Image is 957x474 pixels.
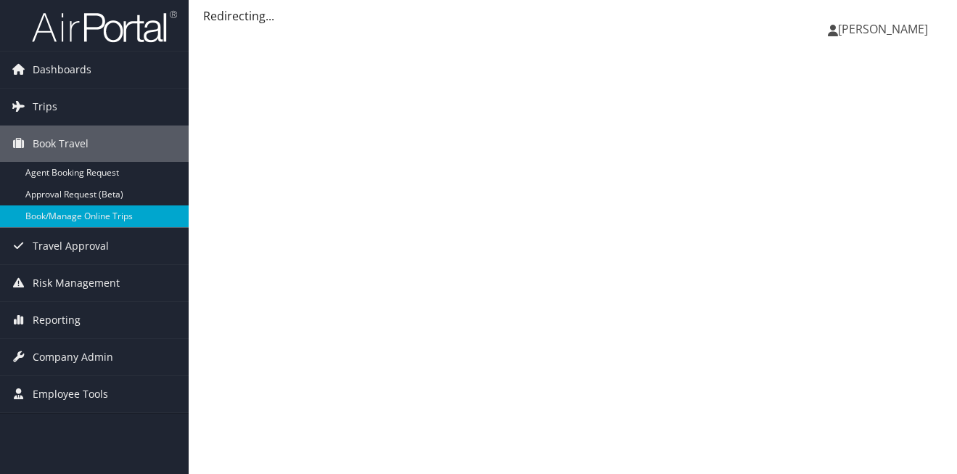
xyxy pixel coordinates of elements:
span: Travel Approval [33,228,109,264]
a: [PERSON_NAME] [828,7,942,51]
span: Dashboards [33,52,91,88]
span: Risk Management [33,265,120,301]
span: Company Admin [33,339,113,375]
span: [PERSON_NAME] [838,21,928,37]
div: Redirecting... [203,7,942,25]
span: Employee Tools [33,376,108,412]
img: airportal-logo.png [32,9,177,44]
span: Trips [33,89,57,125]
span: Book Travel [33,126,89,162]
span: Reporting [33,302,81,338]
